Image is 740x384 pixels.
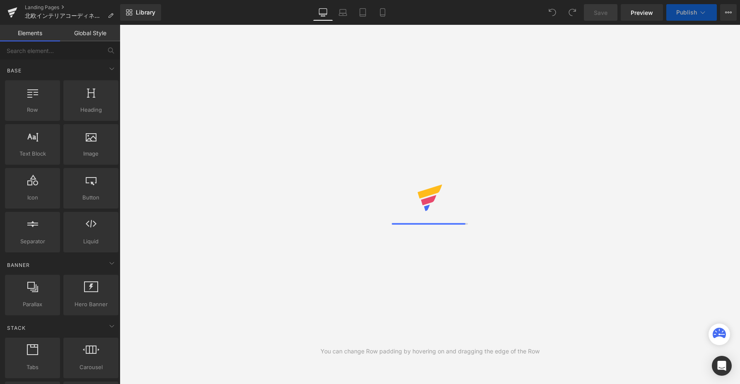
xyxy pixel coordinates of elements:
a: Mobile [373,4,393,21]
a: Global Style [60,25,120,41]
span: Hero Banner [66,300,116,309]
a: Preview [621,4,663,21]
div: Open Intercom Messenger [712,356,732,376]
a: New Library [120,4,161,21]
a: Landing Pages [25,4,120,11]
a: Tablet [353,4,373,21]
div: You can change Row padding by hovering on and dragging the edge of the Row [321,347,540,356]
span: Stack [6,324,27,332]
span: Button [66,193,116,202]
span: Text Block [7,149,58,158]
span: Icon [7,193,58,202]
span: Row [7,106,58,114]
span: Save [594,8,607,17]
span: Carousel [66,363,116,372]
button: Publish [666,4,717,21]
span: Tabs [7,363,58,372]
span: Image [66,149,116,158]
span: Library [136,9,155,16]
span: Banner [6,261,31,269]
span: Heading [66,106,116,114]
a: Desktop [313,4,333,21]
span: Preview [631,8,653,17]
button: Undo [544,4,561,21]
span: Base [6,67,22,74]
a: Laptop [333,4,353,21]
span: 北欧インテリアコーディネートサービス [25,12,104,19]
span: Publish [676,9,697,16]
span: Separator [7,237,58,246]
span: Parallax [7,300,58,309]
button: Redo [564,4,581,21]
button: More [720,4,737,21]
span: Liquid [66,237,116,246]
